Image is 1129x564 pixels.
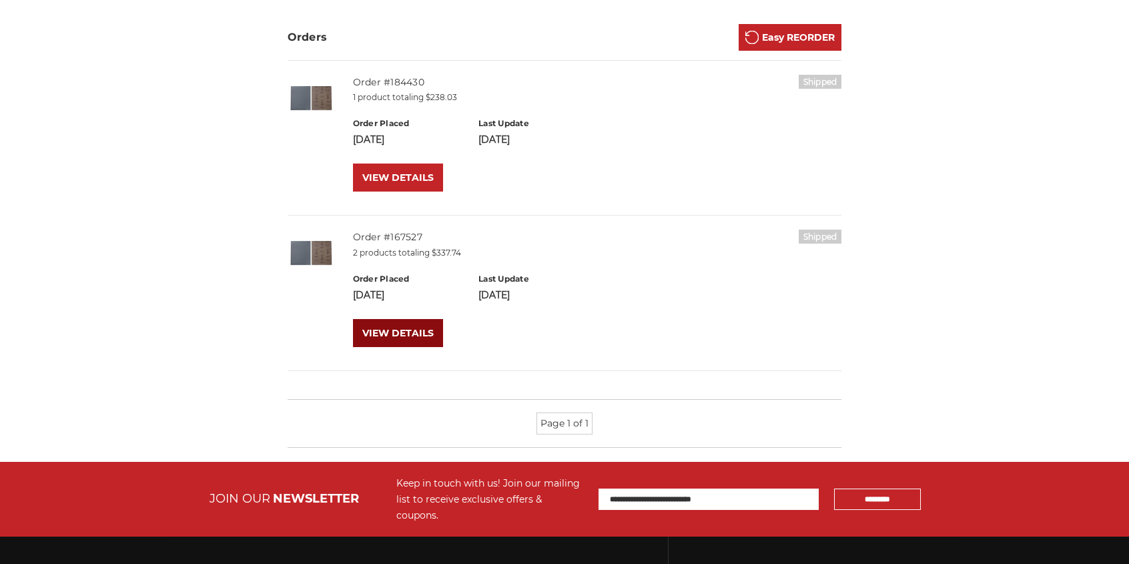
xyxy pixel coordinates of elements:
a: Easy REORDER [739,24,841,51]
span: [DATE] [478,289,510,301]
span: [DATE] [353,133,384,146]
h3: Orders [288,29,328,45]
span: NEWSLETTER [273,491,359,506]
div: Keep in touch with us! Join our mailing list to receive exclusive offers & coupons. [396,475,585,523]
h6: Last Update [478,273,590,285]
p: 2 products totaling $337.74 [353,247,842,259]
h6: Shipped [799,75,842,89]
a: VIEW DETAILS [353,164,443,192]
h6: Order Placed [353,273,464,285]
a: VIEW DETAILS [353,319,443,347]
p: 1 product totaling $238.03 [353,91,842,103]
span: JOIN OUR [210,491,270,506]
a: Order #184430 [353,76,424,88]
h6: Shipped [799,230,842,244]
h6: Last Update [478,117,590,129]
span: [DATE] [353,289,384,301]
span: [DATE] [478,133,510,146]
li: Page 1 of 1 [536,412,593,435]
a: Order #167527 [353,231,422,243]
h6: Order Placed [353,117,464,129]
